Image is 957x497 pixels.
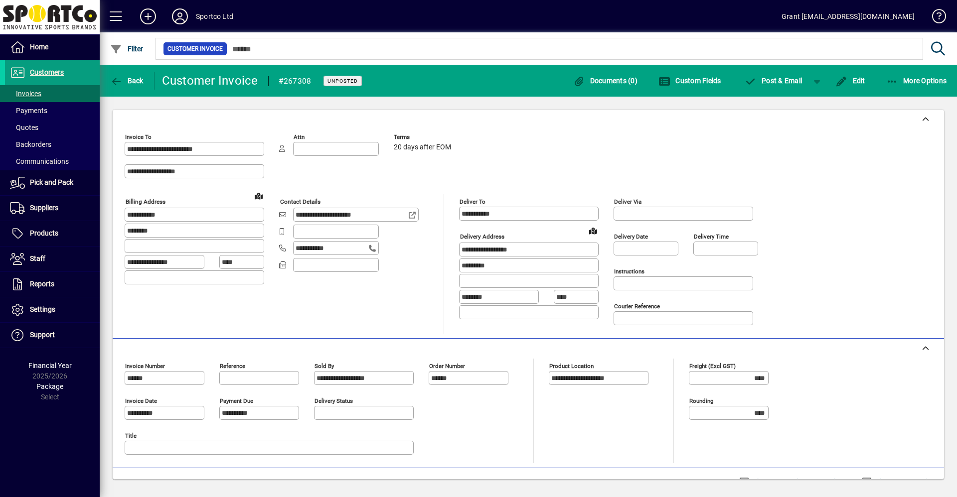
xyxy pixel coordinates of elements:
a: Invoices [5,85,100,102]
a: Products [5,221,100,246]
span: Quotes [10,124,38,131]
mat-label: Invoice number [125,363,165,370]
mat-label: Delivery date [614,233,648,240]
div: Sportco Ltd [196,8,233,24]
button: More Options [884,72,950,90]
span: Communications [10,157,69,165]
span: 20 days after EOM [394,143,451,151]
button: Add [132,7,164,25]
div: Grant [EMAIL_ADDRESS][DOMAIN_NAME] [782,8,915,24]
a: Suppliers [5,196,100,221]
span: ost & Email [745,77,802,85]
span: Suppliers [30,204,58,212]
span: Invoices [10,90,41,98]
a: View on map [251,188,267,204]
span: More Options [886,77,947,85]
a: View on map [585,223,601,239]
span: Unposted [327,78,358,84]
span: Staff [30,254,45,262]
mat-label: Payment due [220,397,253,404]
button: Back [108,72,146,90]
span: Filter [110,45,144,53]
button: Post & Email [740,72,807,90]
a: Knowledge Base [925,2,945,34]
a: Payments [5,102,100,119]
a: Communications [5,153,100,170]
span: Custom Fields [658,77,721,85]
mat-label: Freight (excl GST) [689,363,736,370]
button: Documents (0) [570,72,640,90]
span: Terms [394,134,454,140]
button: Filter [108,40,146,58]
mat-label: Invoice date [125,397,157,404]
button: Custom Fields [656,72,724,90]
button: Edit [833,72,868,90]
mat-label: Product location [549,363,594,370]
mat-label: Title [125,432,137,439]
a: Backorders [5,136,100,153]
span: Customer Invoice [167,44,223,54]
span: Documents (0) [573,77,638,85]
span: Support [30,331,55,339]
mat-label: Attn [294,133,305,140]
span: Home [30,43,48,51]
span: Back [110,77,144,85]
div: #267308 [279,73,312,89]
app-page-header-button: Back [100,72,155,90]
mat-label: Invoice To [125,133,152,140]
span: Customers [30,68,64,76]
a: Staff [5,247,100,271]
span: Payments [10,107,47,115]
span: Financial Year [28,362,72,370]
span: P [762,77,766,85]
span: Reports [30,280,54,288]
mat-label: Rounding [689,397,713,404]
mat-label: Deliver via [614,198,641,205]
label: Show Cost/Profit [874,477,932,487]
mat-label: Instructions [614,268,644,275]
span: Backorders [10,140,51,148]
span: Settings [30,305,55,313]
mat-label: Reference [220,363,245,370]
a: Reports [5,272,100,297]
mat-label: Order number [429,363,465,370]
a: Home [5,35,100,60]
mat-label: Delivery time [694,233,729,240]
label: Show Line Volumes/Weights [751,477,844,487]
mat-label: Sold by [315,363,334,370]
mat-label: Courier Reference [614,303,660,310]
span: Package [36,382,63,390]
mat-label: Deliver To [460,198,485,205]
span: Products [30,229,58,237]
mat-label: Delivery status [315,397,353,404]
a: Settings [5,297,100,322]
span: Pick and Pack [30,178,73,186]
a: Support [5,323,100,348]
span: Edit [835,77,865,85]
button: Profile [164,7,196,25]
a: Quotes [5,119,100,136]
a: Pick and Pack [5,170,100,195]
div: Customer Invoice [162,73,258,89]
